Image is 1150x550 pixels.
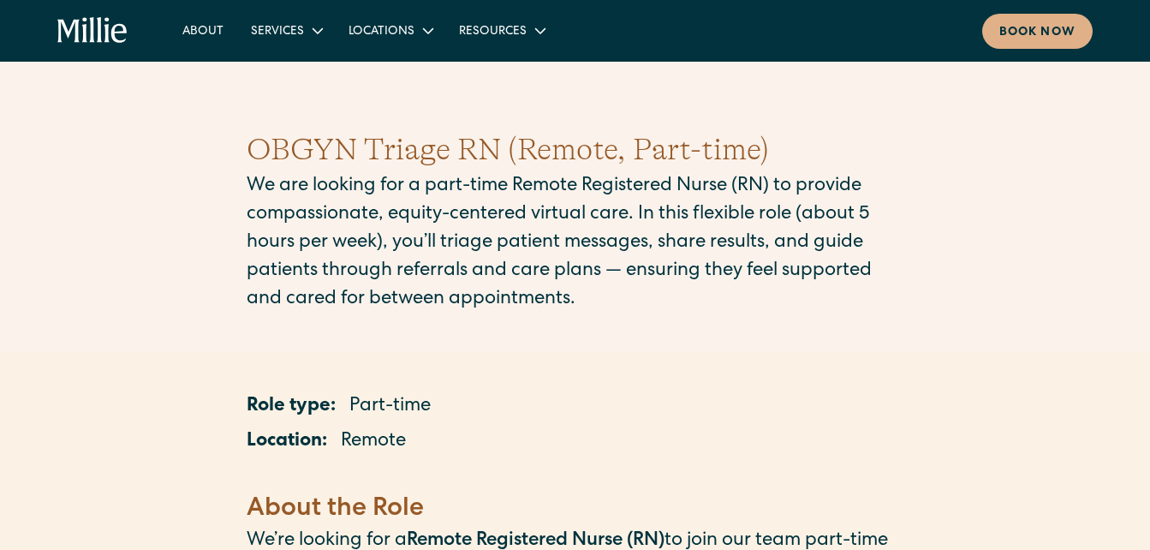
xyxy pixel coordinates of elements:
[459,23,527,41] div: Resources
[57,17,128,45] a: home
[247,393,336,421] p: Role type:
[982,14,1093,49] a: Book now
[349,393,431,421] p: Part-time
[169,16,237,45] a: About
[247,127,904,173] h1: OBGYN Triage RN (Remote, Part-time)
[999,24,1076,42] div: Book now
[445,16,557,45] div: Resources
[247,173,904,314] p: We are looking for a part-time Remote Registered Nurse (RN) to provide compassionate, equity-cent...
[237,16,335,45] div: Services
[247,428,327,457] p: Location:
[341,428,406,457] p: Remote
[247,497,424,523] strong: About the Role
[251,23,304,41] div: Services
[247,463,904,492] p: ‍
[349,23,414,41] div: Locations
[335,16,445,45] div: Locations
